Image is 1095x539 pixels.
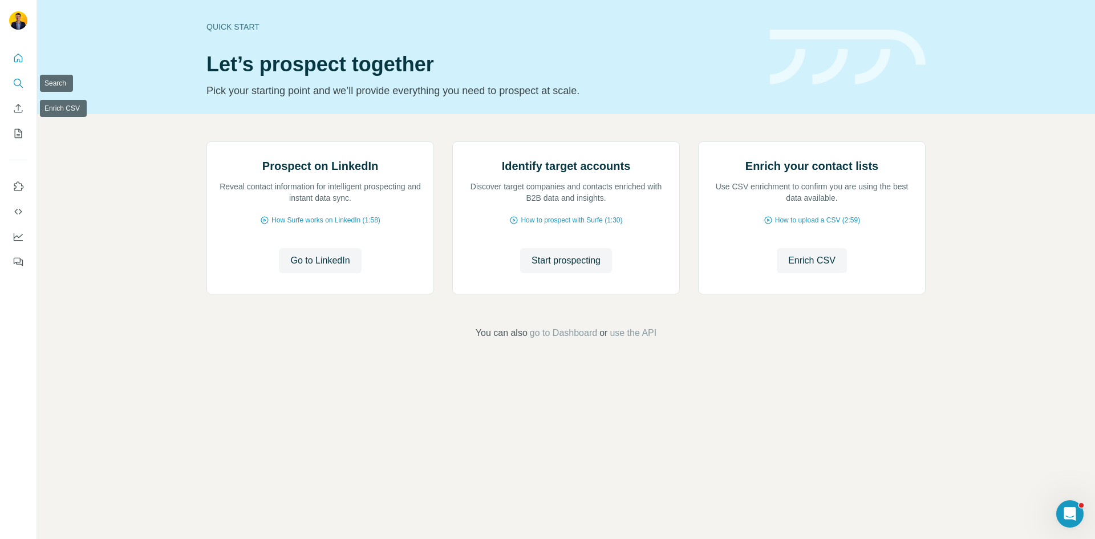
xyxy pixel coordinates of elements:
[710,181,914,204] p: Use CSV enrichment to confirm you are using the best data available.
[775,215,860,225] span: How to upload a CSV (2:59)
[218,181,422,204] p: Reveal contact information for intelligent prospecting and instant data sync.
[788,254,836,268] span: Enrich CSV
[1056,500,1084,528] iframe: Intercom live chat
[610,326,656,340] button: use the API
[9,73,27,94] button: Search
[262,158,378,174] h2: Prospect on LinkedIn
[206,21,756,33] div: Quick start
[279,248,361,273] button: Go to LinkedIn
[532,254,601,268] span: Start prospecting
[9,252,27,272] button: Feedback
[777,248,847,273] button: Enrich CSV
[206,83,756,99] p: Pick your starting point and we’ll provide everything you need to prospect at scale.
[530,326,597,340] button: go to Dashboard
[290,254,350,268] span: Go to LinkedIn
[9,98,27,119] button: Enrich CSV
[745,158,878,174] h2: Enrich your contact lists
[770,30,926,85] img: banner
[464,181,668,204] p: Discover target companies and contacts enriched with B2B data and insights.
[476,326,528,340] span: You can also
[9,11,27,30] img: Avatar
[502,158,631,174] h2: Identify target accounts
[9,176,27,197] button: Use Surfe on LinkedIn
[271,215,380,225] span: How Surfe works on LinkedIn (1:58)
[9,48,27,68] button: Quick start
[9,123,27,144] button: My lists
[521,215,622,225] span: How to prospect with Surfe (1:30)
[520,248,612,273] button: Start prospecting
[206,53,756,76] h1: Let’s prospect together
[599,326,607,340] span: or
[9,226,27,247] button: Dashboard
[9,201,27,222] button: Use Surfe API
